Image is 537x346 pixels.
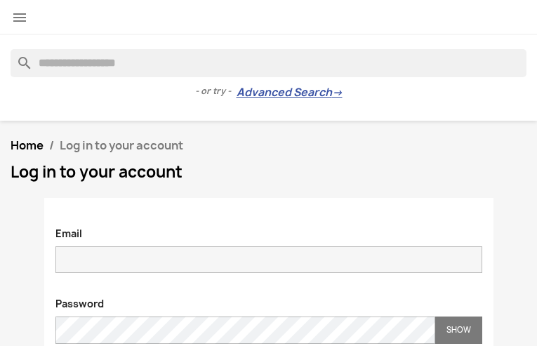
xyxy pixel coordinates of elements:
[45,290,114,311] label: Password
[60,138,183,153] span: Log in to your account
[195,84,237,98] span: - or try -
[55,317,435,344] input: Password input
[435,317,482,344] button: Show
[11,9,28,26] i: 
[11,138,44,153] a: Home
[11,164,526,180] h1: Log in to your account
[237,86,343,100] a: Advanced Search→
[11,49,526,77] input: Search
[45,220,93,241] label: Email
[332,86,343,100] span: →
[11,49,27,66] i: search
